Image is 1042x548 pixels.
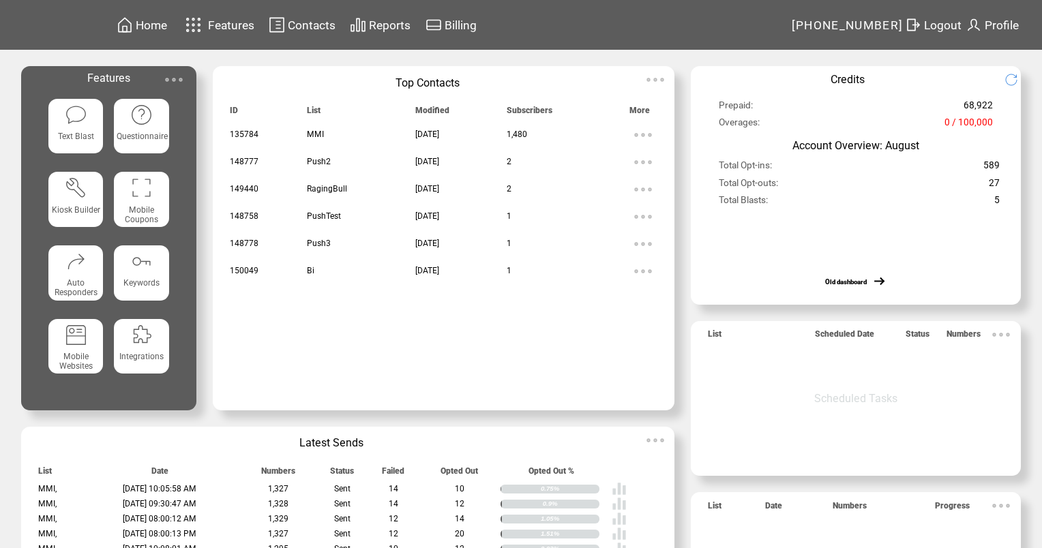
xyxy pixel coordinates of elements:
span: Keywords [123,278,160,288]
div: 0.9% [543,500,599,508]
span: 10 [455,484,464,493]
span: [DATE] [415,239,439,248]
span: Features [87,72,130,85]
span: Mobile Websites [59,352,93,371]
img: keywords.svg [130,250,153,273]
span: Date [151,466,168,482]
span: More [629,106,650,121]
span: Top Contacts [396,76,460,89]
span: Account Overview: August [792,139,919,152]
span: 1,327 [268,484,288,493]
span: Progress [935,501,970,517]
span: 5 [994,194,1000,211]
img: ellypsis.svg [629,121,657,149]
span: 1 [507,266,511,275]
span: 12 [389,514,398,523]
span: 14 [455,514,464,523]
span: List [38,466,52,482]
img: creidtcard.svg [426,16,442,33]
span: ID [230,106,238,121]
img: poll%20-%20white.svg [612,526,627,541]
span: Scheduled Tasks [814,392,897,405]
span: 148777 [230,157,258,166]
span: Contacts [288,18,336,32]
span: Overages: [719,117,760,134]
span: Credits [831,73,865,86]
span: Sent [334,514,351,523]
span: [PHONE_NUMBER] [792,18,904,32]
img: ellypsis.svg [629,230,657,258]
span: List [708,501,721,517]
span: 20 [455,529,464,538]
img: exit.svg [905,16,921,33]
span: Prepaid: [719,100,753,117]
img: poll%20-%20white.svg [612,496,627,511]
span: Date [765,501,782,517]
span: Opted Out % [529,466,574,482]
img: ellypsis.svg [629,149,657,176]
a: Billing [423,14,479,35]
span: 149440 [230,184,258,194]
span: 68,922 [964,100,993,117]
img: ellypsis.svg [642,66,669,93]
span: Status [330,466,354,482]
span: Opted Out [441,466,478,482]
img: ellypsis.svg [629,258,657,285]
img: ellypsis.svg [987,321,1015,348]
span: List [708,329,721,345]
span: List [307,106,321,121]
img: questionnaire.svg [130,104,153,126]
span: Auto Responders [55,278,98,297]
span: Total Blasts: [719,194,768,211]
img: mobile-websites.svg [65,324,87,346]
img: poll%20-%20white.svg [612,481,627,496]
span: 1,480 [507,130,527,139]
img: auto-responders.svg [65,250,87,273]
img: ellypsis.svg [642,427,669,454]
span: 0 / 100,000 [944,117,993,134]
span: Logout [924,18,962,32]
div: 1.05% [541,515,599,523]
span: 1 [507,239,511,248]
img: tool%201.svg [65,177,87,199]
a: Reports [348,14,413,35]
span: Total Opt-outs: [719,177,778,194]
span: Total Opt-ins: [719,159,772,177]
span: Modified [415,106,449,121]
span: Text Blast [58,132,94,141]
span: 12 [455,499,464,508]
div: 1.51% [541,530,599,538]
span: 589 [983,159,1000,177]
span: 148758 [230,211,258,221]
span: [DATE] [415,157,439,166]
span: 14 [389,499,398,508]
span: 1,328 [268,499,288,508]
img: chart.svg [350,16,366,33]
span: 14 [389,484,398,493]
span: Scheduled Date [815,329,874,345]
span: Billing [445,18,477,32]
img: coupons.svg [130,177,153,199]
span: Features [208,18,254,32]
span: Reports [369,18,411,32]
a: Text Blast [48,99,103,162]
span: Bi [307,266,314,275]
span: [DATE] 09:30:47 AM [123,499,196,508]
span: 1 [507,211,511,221]
span: 2 [507,157,511,166]
span: Questionnaire [117,132,168,141]
img: home.svg [117,16,133,33]
span: Failed [382,466,404,482]
a: Logout [903,14,964,35]
span: PushTest [307,211,341,221]
a: Old dashboard [825,278,867,286]
span: MMI, [38,529,57,538]
a: Kiosk Builder [48,172,103,234]
span: [DATE] 10:05:58 AM [123,484,196,493]
span: 2 [507,184,511,194]
img: ellypsis.svg [629,203,657,230]
span: MMI, [38,499,57,508]
span: Sent [334,484,351,493]
img: contacts.svg [269,16,285,33]
img: text-blast.svg [65,104,87,126]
